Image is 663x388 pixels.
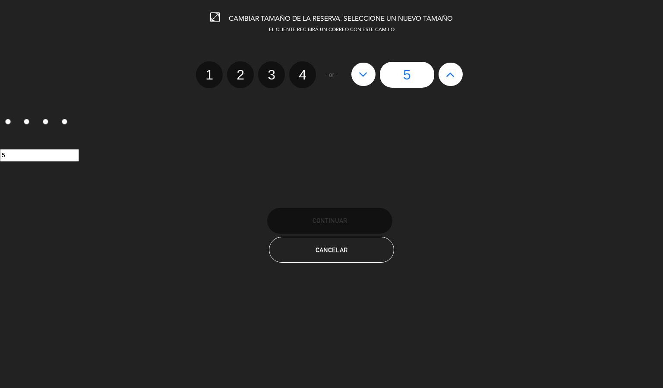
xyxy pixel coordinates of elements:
[62,119,67,124] input: 4
[313,217,347,224] span: Continuar
[43,119,48,124] input: 3
[38,115,57,130] label: 3
[289,61,316,88] label: 4
[269,28,395,32] span: EL CLIENTE RECIBIRÁ UN CORREO CON ESTE CAMBIO
[19,115,38,130] label: 2
[269,237,394,263] button: Cancelar
[227,61,254,88] label: 2
[229,16,453,22] span: CAMBIAR TAMAÑO DE LA RESERVA. SELECCIONE UN NUEVO TAMAÑO
[316,246,347,254] span: Cancelar
[325,70,338,80] span: - or -
[258,61,285,88] label: 3
[267,208,392,234] button: Continuar
[57,115,76,130] label: 4
[24,119,29,124] input: 2
[196,61,223,88] label: 1
[5,119,11,124] input: 1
